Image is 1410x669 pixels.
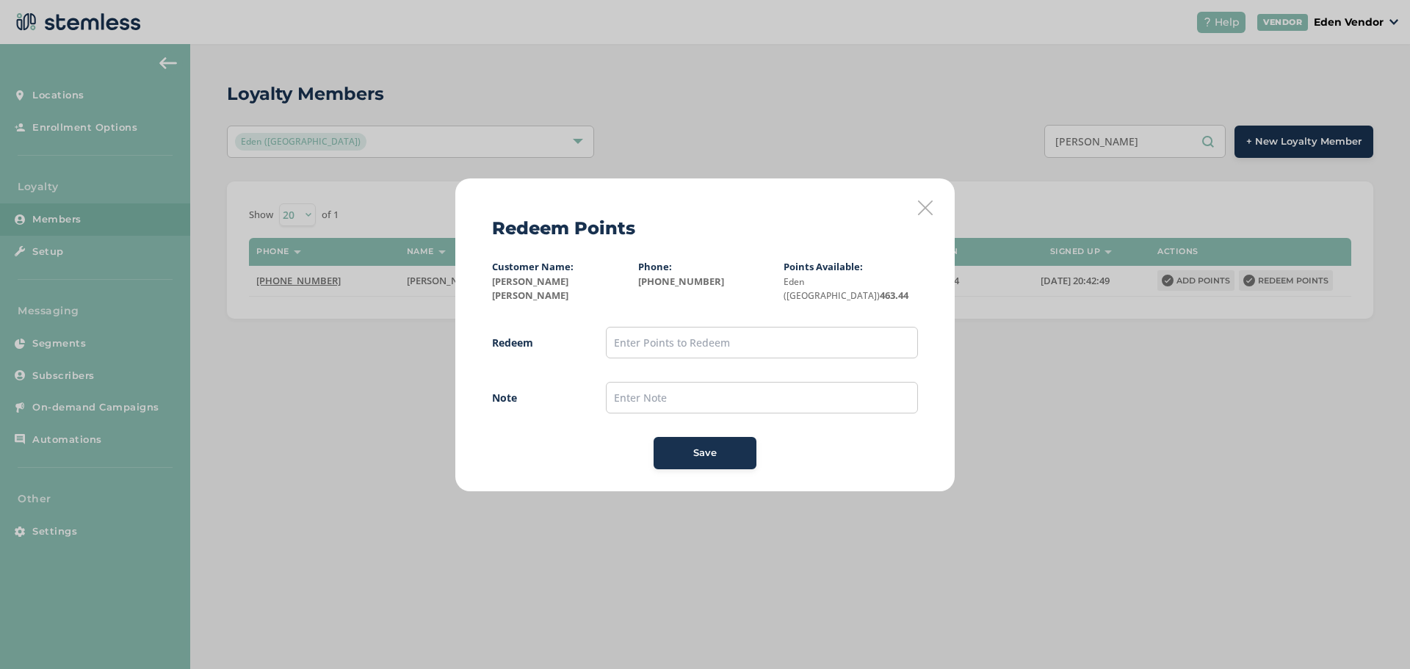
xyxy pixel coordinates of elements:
label: Points Available: [784,260,863,273]
small: Eden ([GEOGRAPHIC_DATA]) [784,275,880,303]
span: Save [693,446,717,460]
button: Save [654,437,756,469]
label: Customer Name: [492,260,574,273]
input: Enter Note [606,382,918,413]
label: Phone: [638,260,672,273]
label: Redeem [492,335,576,350]
iframe: Chat Widget [1337,599,1410,669]
label: [PERSON_NAME] [PERSON_NAME] [492,275,626,303]
h2: Redeem Points [492,215,635,242]
label: Note [492,390,576,405]
input: Enter Points to Redeem [606,327,918,358]
label: [PHONE_NUMBER] [638,275,773,289]
label: 463.44 [784,275,918,303]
